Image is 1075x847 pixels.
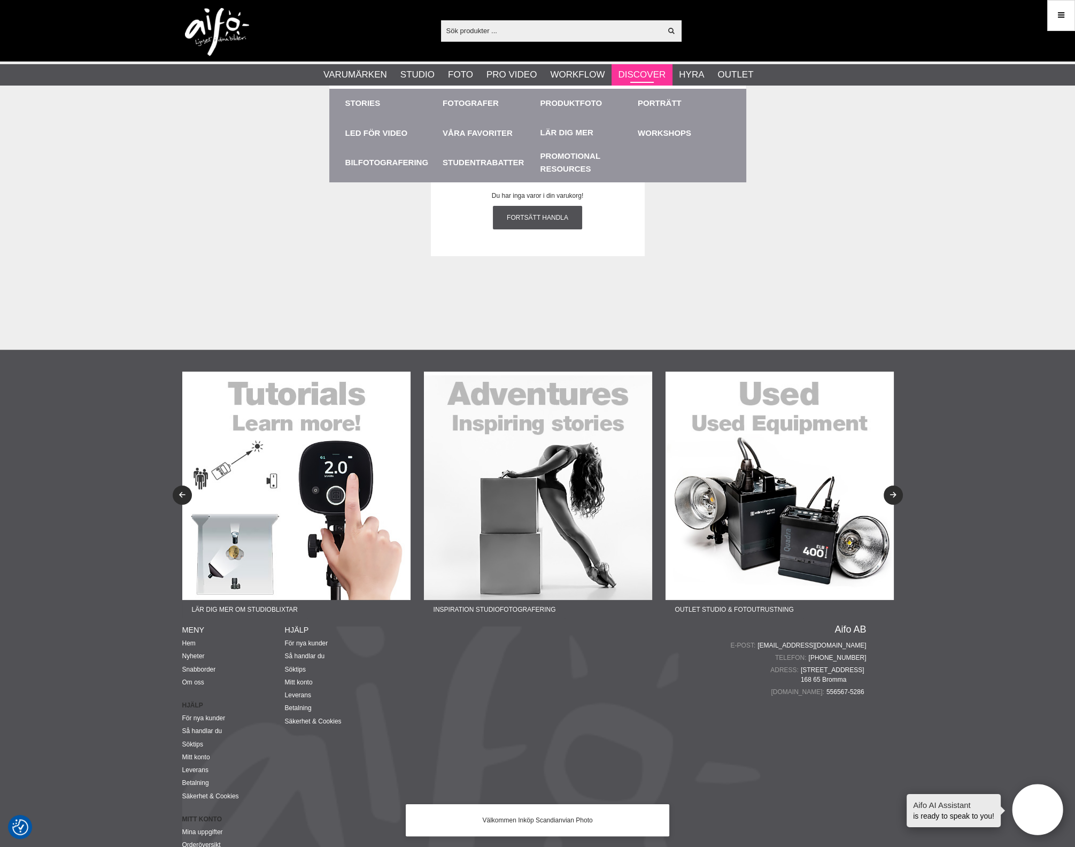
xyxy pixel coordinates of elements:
[182,779,209,787] a: Betalning
[913,799,994,811] h4: Aifo AI Assistant
[638,97,682,110] a: Porträtt
[834,625,866,634] a: Aifo AB
[730,641,757,650] span: E-post:
[907,794,1001,827] div: is ready to speak to you!
[285,666,306,673] a: Söktips
[679,68,704,82] a: Hyra
[771,687,826,697] span: [DOMAIN_NAME]:
[540,97,602,110] a: Produktfoto
[424,372,652,600] img: Annons:22-02F banner-sidfot-adventures.jpg
[666,372,894,619] a: Annons:22-03F banner-sidfot-used.jpgOutlet Studio & Fotoutrustning
[717,68,753,82] a: Outlet
[443,148,535,177] a: Studentrabatter
[801,665,867,684] span: [STREET_ADDRESS] 168 65 Bromma
[182,727,222,735] a: Så handlar du
[540,148,633,177] a: Promotional Resources
[486,68,537,82] a: Pro Video
[182,753,210,761] a: Mitt konto
[285,718,342,725] a: Säkerhet & Cookies
[666,372,894,600] img: Annons:22-03F banner-sidfot-used.jpg
[550,68,605,82] a: Workflow
[826,687,867,697] span: 556567-5286
[285,652,325,660] a: Så handlar du
[182,640,196,647] a: Hem
[441,22,662,38] input: Sök produkter ...
[757,641,866,650] a: [EMAIL_ADDRESS][DOMAIN_NAME]
[482,815,592,825] span: Välkommen Inköp Scandianvian Photo
[345,118,438,148] a: LED för video
[12,818,28,837] button: Samtyckesinställningar
[182,679,204,686] a: Om oss
[884,486,903,505] button: Next
[12,819,28,835] img: Revisit consent button
[540,127,593,139] a: Lär dig mer
[285,640,328,647] a: För nya kunder
[492,192,583,199] span: Du har inga varor i din varukorg!
[775,653,809,663] span: Telefon:
[173,486,192,505] button: Previous
[182,652,205,660] a: Nyheter
[808,653,866,663] a: [PHONE_NUMBER]
[182,766,208,774] a: Leverans
[345,97,381,110] a: Stories
[424,372,652,619] a: Annons:22-02F banner-sidfot-adventures.jpgInspiration Studiofotografering
[345,148,438,177] a: Bilfotografering
[182,113,893,134] h1: Kassa
[770,665,801,675] span: Adress:
[448,68,473,82] a: Foto
[443,118,535,148] a: Våra favoriter
[182,625,285,635] h4: Meny
[285,691,311,699] a: Leverans
[182,700,285,710] strong: Hjälp
[638,118,730,148] a: Workshops
[285,704,312,712] a: Betalning
[182,372,411,619] a: Annons:22-01F banner-sidfot-tutorials.jpgLär dig mer om studioblixtar
[182,741,203,748] a: Söktips
[323,68,387,82] a: Varumärken
[493,206,583,229] a: Fortsätt handla
[400,68,435,82] a: Studio
[424,600,566,619] span: Inspiration Studiofotografering
[618,68,666,82] a: Discover
[182,828,223,836] a: Mina uppgifter
[182,372,411,600] img: Annons:22-01F banner-sidfot-tutorials.jpg
[443,97,499,110] a: Fotografer
[182,666,216,673] a: Snabborder
[182,714,226,722] a: För nya kunder
[285,625,388,635] h4: Hjälp
[185,8,249,56] img: logo.png
[182,600,307,619] span: Lär dig mer om studioblixtar
[182,814,285,824] strong: Mitt konto
[666,600,803,619] span: Outlet Studio & Fotoutrustning
[182,792,239,800] a: Säkerhet & Cookies
[285,679,313,686] a: Mitt konto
